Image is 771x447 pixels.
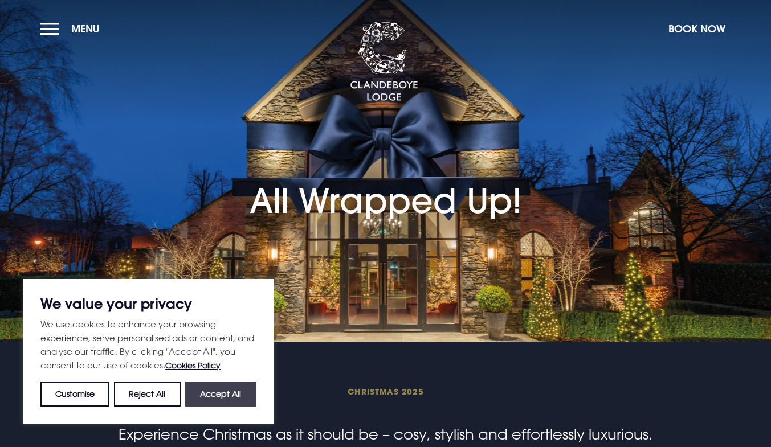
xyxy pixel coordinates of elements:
button: Reject All [114,382,180,407]
p: We use cookies to enhance your browsing experience, serve personalised ads or content, and analys... [40,317,256,372]
div: We value your privacy [23,279,274,424]
a: Cookies Policy [165,360,221,370]
h1: All Wrapped Up! [250,126,522,221]
button: Menu [40,17,105,41]
button: Book Now [663,17,731,41]
p: We value your privacy [40,297,256,310]
button: Accept All [185,382,256,407]
span: Christmas 2025 [114,386,656,397]
span: Menu [71,22,100,35]
img: Clandeboye Lodge [350,22,418,102]
button: Customise [40,382,109,407]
